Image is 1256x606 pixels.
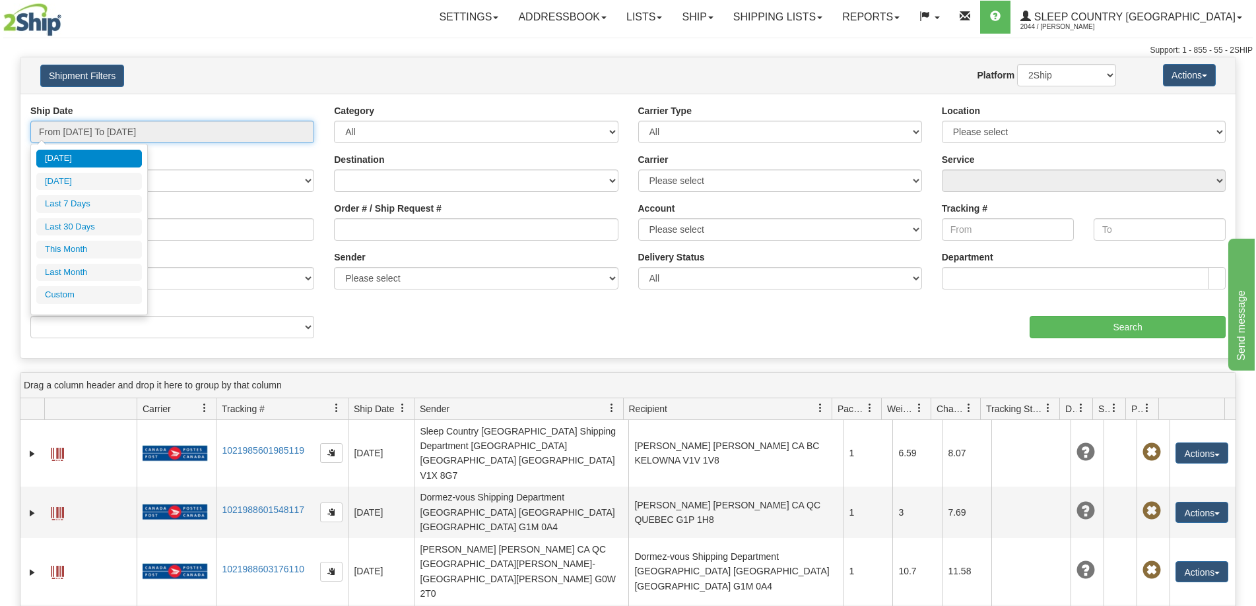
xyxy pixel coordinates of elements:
span: Pickup Not Assigned [1142,502,1161,520]
input: Search [1030,316,1226,338]
a: Recipient filter column settings [809,397,832,419]
a: 1021988603176110 [222,564,304,574]
span: Sender [420,402,449,415]
label: Carrier [638,153,669,166]
a: Tracking # filter column settings [325,397,348,419]
a: Reports [832,1,909,34]
span: Unknown [1076,561,1095,580]
a: Delivery Status filter column settings [1070,397,1092,419]
iframe: chat widget [1226,235,1255,370]
span: Packages [838,402,865,415]
label: Delivery Status [638,251,705,264]
li: Last Month [36,264,142,282]
label: Destination [334,153,384,166]
td: [PERSON_NAME] [PERSON_NAME] CA QC QUEBEC G1P 1H8 [628,487,843,538]
span: Charge [937,402,964,415]
label: Order # / Ship Request # [334,202,442,215]
a: Weight filter column settings [908,397,931,419]
td: 1 [843,487,892,538]
li: This Month [36,241,142,258]
span: Tracking # [222,402,265,415]
img: logo2044.jpg [3,3,61,36]
li: [DATE] [36,150,142,167]
a: Pickup Status filter column settings [1136,397,1158,419]
span: Pickup Not Assigned [1142,561,1161,580]
a: Label [51,501,64,522]
label: Platform [977,69,1014,82]
a: Ship [672,1,723,34]
li: Last 30 Days [36,218,142,236]
img: 20 - Canada Post [143,445,207,462]
a: Expand [26,566,39,579]
a: Charge filter column settings [958,397,980,419]
td: 3 [892,487,942,538]
button: Actions [1163,64,1216,86]
a: Expand [26,447,39,460]
a: Lists [616,1,672,34]
a: Carrier filter column settings [193,397,216,419]
td: [DATE] [348,420,414,487]
td: [PERSON_NAME] [PERSON_NAME] CA BC KELOWNA V1V 1V8 [628,420,843,487]
li: [DATE] [36,173,142,191]
label: Sender [334,251,365,264]
input: To [1094,218,1226,241]
td: 11.58 [942,538,991,605]
a: Shipping lists [723,1,832,34]
td: 6.59 [892,420,942,487]
span: 2044 / [PERSON_NAME] [1020,20,1119,34]
button: Copy to clipboard [320,502,343,522]
li: Custom [36,286,142,304]
span: Pickup Status [1131,402,1142,415]
label: Ship Date [30,104,73,117]
label: Department [942,251,993,264]
a: Expand [26,506,39,520]
label: Service [942,153,975,166]
a: Ship Date filter column settings [391,397,414,419]
span: Tracking Status [986,402,1043,415]
td: 1 [843,538,892,605]
img: 20 - Canada Post [143,563,207,580]
a: Addressbook [508,1,616,34]
td: [DATE] [348,487,414,538]
button: Actions [1175,502,1228,523]
a: Tracking Status filter column settings [1037,397,1059,419]
td: [DATE] [348,538,414,605]
a: Settings [429,1,508,34]
div: grid grouping header [20,373,1236,398]
a: 1021985601985119 [222,445,304,456]
button: Copy to clipboard [320,443,343,463]
span: Delivery Status [1065,402,1076,415]
button: Shipment Filters [40,65,124,87]
span: Ship Date [354,402,394,415]
span: Pickup Not Assigned [1142,443,1161,462]
label: Location [942,104,980,117]
label: Category [334,104,374,117]
button: Actions [1175,442,1228,464]
li: Last 7 Days [36,195,142,213]
span: Carrier [143,402,171,415]
td: 1 [843,420,892,487]
button: Copy to clipboard [320,562,343,582]
td: 10.7 [892,538,942,605]
a: Label [51,442,64,463]
label: Carrier Type [638,104,692,117]
span: Shipment Issues [1098,402,1109,415]
div: Support: 1 - 855 - 55 - 2SHIP [3,45,1253,56]
a: Packages filter column settings [859,397,881,419]
td: Dormez-vous Shipping Department [GEOGRAPHIC_DATA] [GEOGRAPHIC_DATA] [GEOGRAPHIC_DATA] G1M 0A4 [628,538,843,605]
img: 20 - Canada Post [143,504,207,520]
td: 7.69 [942,487,991,538]
a: Shipment Issues filter column settings [1103,397,1125,419]
input: From [942,218,1074,241]
button: Actions [1175,561,1228,582]
label: Tracking # [942,202,987,215]
span: Unknown [1076,502,1095,520]
td: Sleep Country [GEOGRAPHIC_DATA] Shipping Department [GEOGRAPHIC_DATA] [GEOGRAPHIC_DATA] [GEOGRAPH... [414,420,628,487]
div: Send message [10,8,122,24]
span: Recipient [629,402,667,415]
span: Sleep Country [GEOGRAPHIC_DATA] [1031,11,1236,22]
a: 1021988601548117 [222,504,304,515]
span: Weight [887,402,915,415]
td: [PERSON_NAME] [PERSON_NAME] CA QC [GEOGRAPHIC_DATA][PERSON_NAME]-[GEOGRAPHIC_DATA][PERSON_NAME] G... [414,538,628,605]
a: Sleep Country [GEOGRAPHIC_DATA] 2044 / [PERSON_NAME] [1010,1,1252,34]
